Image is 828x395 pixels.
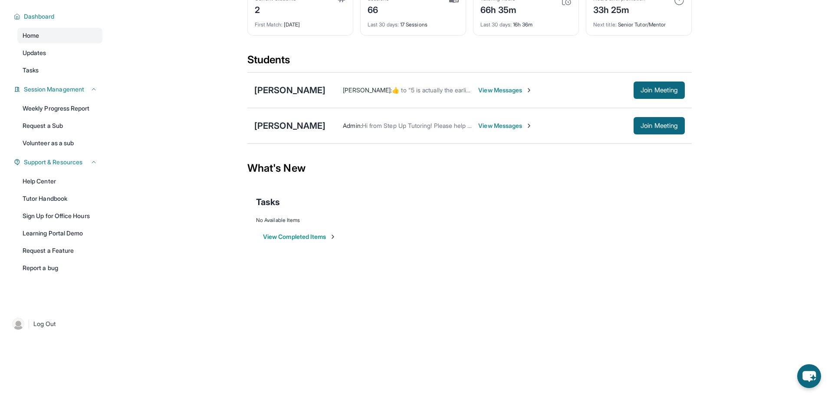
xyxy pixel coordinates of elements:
div: What's New [247,149,692,187]
span: ​👍​ to “ 5 is actually the earliest I can do! That works yes ” [392,86,545,94]
span: Next title : [593,21,617,28]
span: Support & Resources [24,158,82,166]
div: 17 Sessions [368,16,459,28]
span: Dashboard [24,12,55,21]
a: Help Center [17,173,102,189]
span: [PERSON_NAME] : [343,86,392,94]
button: Support & Resources [20,158,97,166]
button: View Completed Items [263,232,336,241]
div: [PERSON_NAME] [254,84,325,96]
span: Updates [23,49,46,57]
span: Tasks [256,196,280,208]
span: First Match : [255,21,283,28]
img: user-img [12,318,24,330]
span: Log Out [33,320,56,328]
div: 33h 25m [593,2,645,16]
a: Report a bug [17,260,102,276]
button: Dashboard [20,12,97,21]
span: Join Meeting [641,88,678,93]
span: | [28,319,30,329]
a: Sign Up for Office Hours [17,208,102,224]
img: Chevron-Right [526,87,532,94]
span: Session Management [24,85,84,94]
a: Weekly Progress Report [17,101,102,116]
div: 16h 36m [480,16,572,28]
div: [DATE] [255,16,346,28]
a: Request a Sub [17,118,102,134]
span: View Messages [478,86,532,95]
span: Last 30 days : [480,21,512,28]
span: Tasks [23,66,39,75]
a: Updates [17,45,102,61]
div: 66h 35m [480,2,517,16]
div: No Available Items [256,217,683,224]
a: Volunteer as a sub [17,135,102,151]
span: Admin : [343,122,361,129]
a: Tasks [17,62,102,78]
button: Join Meeting [634,82,685,99]
div: Senior Tutor/Mentor [593,16,684,28]
div: Students [247,53,692,72]
a: Home [17,28,102,43]
span: Last 30 days : [368,21,399,28]
a: Tutor Handbook [17,191,102,206]
span: Join Meeting [641,123,678,128]
span: Home [23,31,39,40]
span: View Messages [478,121,532,130]
div: 2 [255,2,296,16]
button: chat-button [797,364,821,388]
img: Chevron-Right [526,122,532,129]
a: Request a Feature [17,243,102,258]
button: Session Management [20,85,97,94]
div: [PERSON_NAME] [254,120,325,132]
a: Learning Portal Demo [17,225,102,241]
button: Join Meeting [634,117,685,134]
div: 66 [368,2,389,16]
a: |Log Out [9,314,102,333]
